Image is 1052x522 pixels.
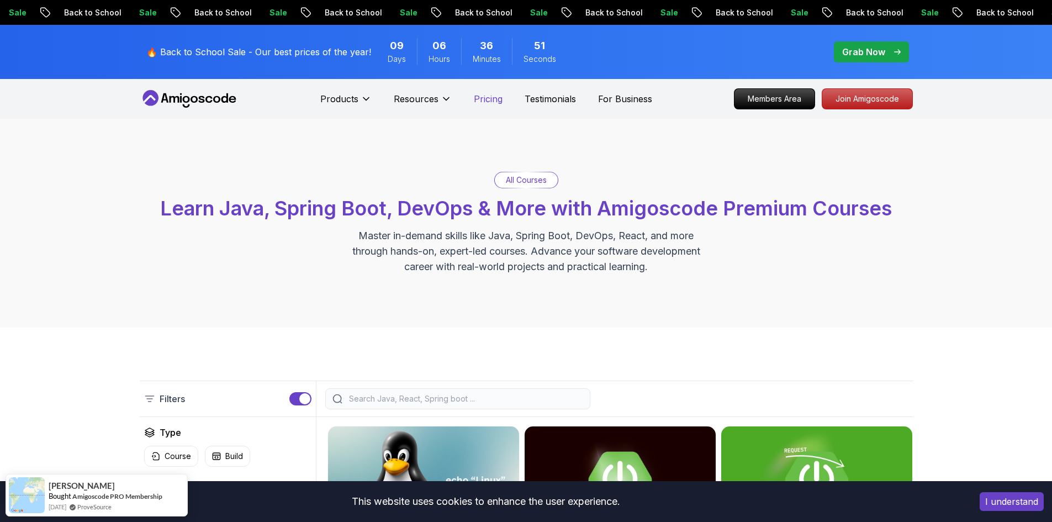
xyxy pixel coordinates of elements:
button: Resources [394,92,452,114]
p: Filters [160,392,185,405]
a: Join Amigoscode [822,88,913,109]
span: [PERSON_NAME] [49,481,115,491]
div: This website uses cookies to enhance the user experience. [8,489,963,514]
h2: Type [160,426,181,439]
p: Products [320,92,358,106]
span: Hours [429,54,450,65]
a: Testimonials [525,92,576,106]
span: 36 Minutes [480,38,493,54]
p: Sale [502,7,537,18]
span: Minutes [473,54,501,65]
button: Build [205,446,250,467]
p: Back to School [818,7,893,18]
span: Seconds [524,54,556,65]
p: Back to School [427,7,502,18]
a: Members Area [734,88,815,109]
input: Search Java, React, Spring boot ... [347,393,583,404]
p: Members Area [734,89,815,109]
span: 6 Hours [432,38,446,54]
a: ProveSource [77,502,112,512]
button: Accept cookies [980,492,1044,511]
p: Back to School [688,7,763,18]
p: Course [165,451,191,462]
p: Build [225,451,243,462]
p: Sale [632,7,668,18]
p: Back to School [166,7,241,18]
p: Back to School [36,7,111,18]
p: Resources [394,92,438,106]
span: 9 Days [390,38,404,54]
p: Sale [111,7,146,18]
p: Grab Now [842,45,885,59]
p: Sale [241,7,277,18]
p: 🔥 Back to School Sale - Our best prices of the year! [146,45,371,59]
a: Pricing [474,92,503,106]
a: Amigoscode PRO Membership [72,492,162,500]
p: Sale [763,7,798,18]
span: [DATE] [49,502,66,512]
p: Back to School [948,7,1023,18]
span: Days [388,54,406,65]
p: Back to School [297,7,372,18]
p: Sale [893,7,928,18]
p: Master in-demand skills like Java, Spring Boot, DevOps, React, and more through hands-on, expert-... [341,228,712,275]
img: provesource social proof notification image [9,477,45,513]
span: 51 Seconds [534,38,545,54]
p: Join Amigoscode [822,89,912,109]
a: For Business [598,92,652,106]
button: Products [320,92,372,114]
p: Sale [372,7,407,18]
p: Back to School [557,7,632,18]
span: Bought [49,492,71,500]
button: Course [144,446,198,467]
